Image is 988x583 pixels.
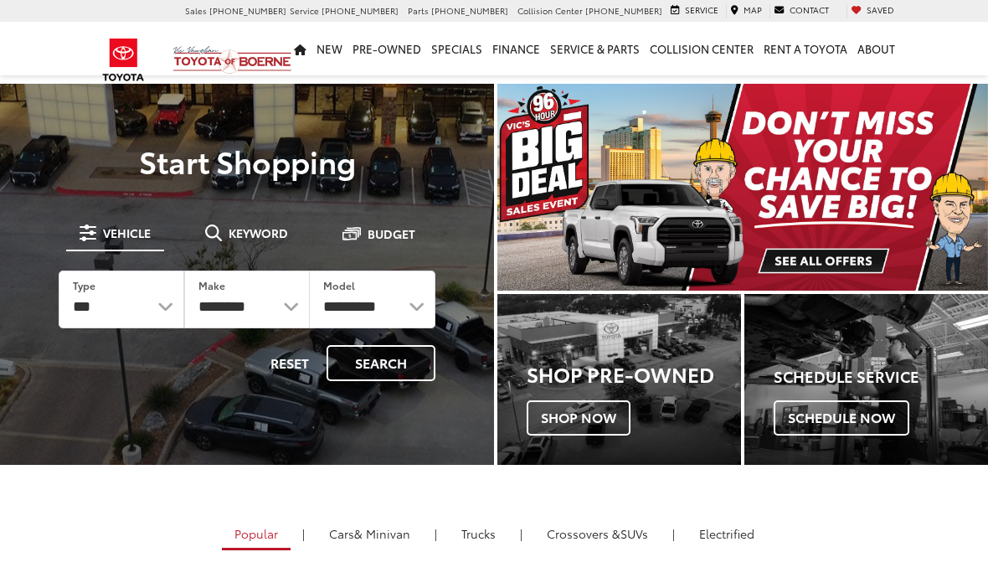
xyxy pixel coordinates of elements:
[846,4,898,18] a: My Saved Vehicles
[408,4,429,17] span: Parts
[666,4,723,18] a: Service
[354,525,410,542] span: & Minivan
[172,45,292,75] img: Vic Vaughan Toyota of Boerne
[222,519,291,550] a: Popular
[744,3,762,16] span: Map
[687,519,767,548] a: Electrified
[92,33,155,87] img: Toyota
[759,22,852,75] a: Rent a Toyota
[685,3,718,16] span: Service
[347,22,426,75] a: Pre-Owned
[497,84,988,291] div: carousel slide number 1 of 1
[774,369,988,385] h4: Schedule Service
[449,519,508,548] a: Trucks
[726,4,766,18] a: Map
[668,525,679,542] li: |
[256,345,323,381] button: Reset
[497,84,988,291] section: Carousel section with vehicle pictures - may contain disclaimers.
[426,22,487,75] a: Specials
[487,22,545,75] a: Finance
[744,294,988,465] div: Toyota
[327,345,435,381] button: Search
[323,278,355,292] label: Model
[545,22,645,75] a: Service & Parts: Opens in a new tab
[185,4,207,17] span: Sales
[229,227,288,239] span: Keyword
[790,3,829,16] span: Contact
[368,228,415,240] span: Budget
[298,525,309,542] li: |
[431,4,508,17] span: [PHONE_NUMBER]
[774,400,909,436] span: Schedule Now
[73,278,95,292] label: Type
[534,519,661,548] a: SUVs
[316,519,423,548] a: Cars
[516,525,527,542] li: |
[852,22,900,75] a: About
[585,4,662,17] span: [PHONE_NUMBER]
[103,227,151,239] span: Vehicle
[867,3,894,16] span: Saved
[209,4,286,17] span: [PHONE_NUMBER]
[430,525,441,542] li: |
[311,22,347,75] a: New
[645,22,759,75] a: Collision Center
[744,294,988,465] a: Schedule Service Schedule Now
[289,22,311,75] a: Home
[497,84,988,291] img: Big Deal Sales Event
[35,144,459,178] p: Start Shopping
[497,294,741,465] a: Shop Pre-Owned Shop Now
[198,278,225,292] label: Make
[769,4,833,18] a: Contact
[547,525,620,542] span: Crossovers &
[290,4,319,17] span: Service
[322,4,399,17] span: [PHONE_NUMBER]
[497,294,741,465] div: Toyota
[527,400,630,436] span: Shop Now
[517,4,583,17] span: Collision Center
[527,363,741,384] h3: Shop Pre-Owned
